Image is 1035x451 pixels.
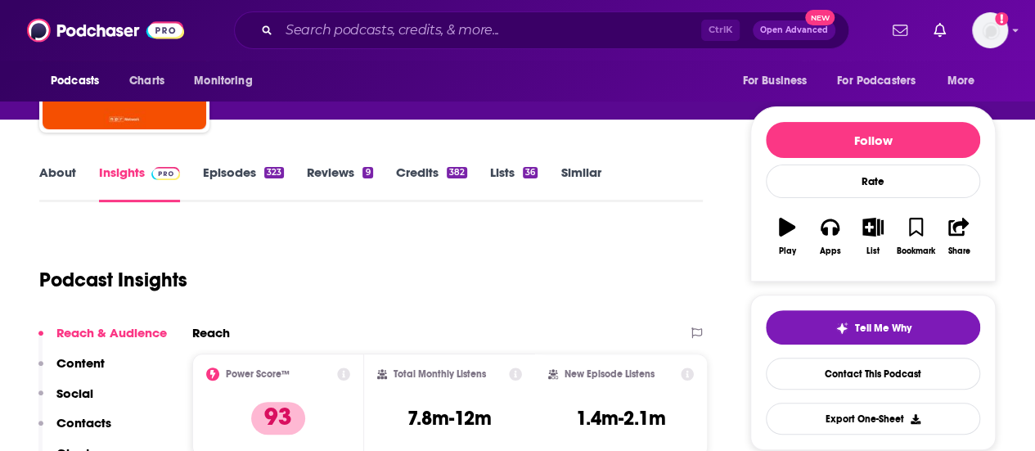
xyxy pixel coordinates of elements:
[805,10,835,25] span: New
[766,358,980,390] a: Contact This Podcast
[947,70,975,92] span: More
[576,406,666,431] h3: 1.4m-2.1m
[192,325,230,341] h2: Reach
[897,246,935,256] div: Bookmark
[39,165,76,202] a: About
[766,403,980,435] button: Export One-Sheet
[394,368,486,380] h2: Total Monthly Listens
[565,368,655,380] h2: New Episode Listens
[927,16,952,44] a: Show notifications dropdown
[490,165,538,202] a: Lists36
[886,16,914,44] a: Show notifications dropdown
[972,12,1008,48] img: User Profile
[27,15,184,46] img: Podchaser - Follow, Share and Rate Podcasts
[151,167,180,180] img: Podchaser Pro
[995,12,1008,25] svg: Add a profile image
[264,167,284,178] div: 323
[38,386,93,416] button: Social
[56,386,93,401] p: Social
[56,355,105,371] p: Content
[835,322,848,335] img: tell me why sparkle
[39,268,187,292] h1: Podcast Insights
[407,406,492,431] h3: 7.8m-12m
[38,415,111,445] button: Contacts
[936,65,996,97] button: open menu
[129,70,164,92] span: Charts
[866,246,880,256] div: List
[203,165,284,202] a: Episodes323
[279,17,701,43] input: Search podcasts, credits, & more...
[766,310,980,345] button: tell me why sparkleTell Me Why
[826,65,939,97] button: open menu
[234,11,849,49] div: Search podcasts, credits, & more...
[362,167,372,178] div: 9
[938,207,980,266] button: Share
[947,246,970,256] div: Share
[560,165,601,202] a: Similar
[38,355,105,386] button: Content
[779,246,796,256] div: Play
[760,26,828,34] span: Open Advanced
[251,402,305,435] p: 93
[99,165,180,202] a: InsightsPodchaser Pro
[523,167,538,178] div: 36
[742,70,807,92] span: For Business
[820,246,841,256] div: Apps
[182,65,273,97] button: open menu
[56,415,111,431] p: Contacts
[38,325,167,355] button: Reach & Audience
[837,70,916,92] span: For Podcasters
[119,65,174,97] a: Charts
[894,207,937,266] button: Bookmark
[307,165,372,202] a: Reviews9
[447,167,467,178] div: 382
[753,20,835,40] button: Open AdvancedNew
[396,165,467,202] a: Credits382
[972,12,1008,48] button: Show profile menu
[852,207,894,266] button: List
[766,122,980,158] button: Follow
[972,12,1008,48] span: Logged in as mdekoning
[39,65,120,97] button: open menu
[766,207,808,266] button: Play
[855,322,911,335] span: Tell Me Why
[766,165,980,198] div: Rate
[56,325,167,341] p: Reach & Audience
[731,65,827,97] button: open menu
[808,207,851,266] button: Apps
[51,70,99,92] span: Podcasts
[226,368,290,380] h2: Power Score™
[701,20,740,41] span: Ctrl K
[194,70,252,92] span: Monitoring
